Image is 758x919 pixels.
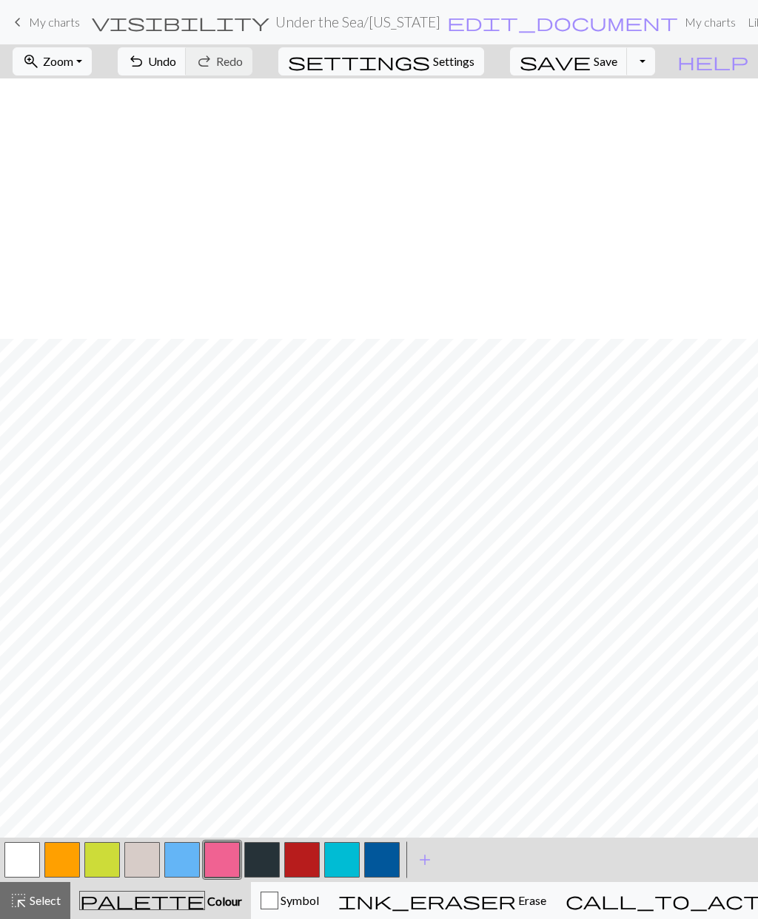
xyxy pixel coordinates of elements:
[29,15,80,29] span: My charts
[275,13,440,30] h2: Under the Sea / [US_STATE]
[677,51,748,72] span: help
[594,54,617,68] span: Save
[27,893,61,907] span: Select
[251,882,329,919] button: Symbol
[80,890,204,911] span: palette
[510,47,628,75] button: Save
[43,54,73,68] span: Zoom
[329,882,556,919] button: Erase
[679,7,742,37] a: My charts
[10,890,27,911] span: highlight_alt
[22,51,40,72] span: zoom_in
[433,53,474,70] span: Settings
[9,12,27,33] span: keyboard_arrow_left
[516,893,546,907] span: Erase
[127,51,145,72] span: undo
[447,12,678,33] span: edit_document
[9,10,80,35] a: My charts
[70,882,251,919] button: Colour
[416,849,434,870] span: add
[205,894,242,908] span: Colour
[148,54,176,68] span: Undo
[288,51,430,72] span: settings
[278,47,484,75] button: SettingsSettings
[278,893,319,907] span: Symbol
[338,890,516,911] span: ink_eraser
[118,47,187,75] button: Undo
[13,47,92,75] button: Zoom
[288,53,430,70] i: Settings
[92,12,269,33] span: visibility
[520,51,591,72] span: save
